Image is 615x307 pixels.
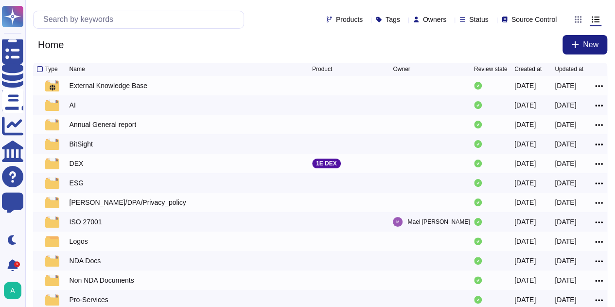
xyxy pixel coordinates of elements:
[514,100,536,110] div: [DATE]
[45,66,58,72] span: Type
[514,139,536,149] div: [DATE]
[70,66,85,72] span: Name
[514,81,536,90] div: [DATE]
[423,16,446,23] span: Owners
[2,280,28,301] button: user
[393,66,410,72] span: Owner
[70,275,134,285] div: Non NDA Documents
[583,41,598,49] span: New
[393,217,403,227] img: user
[562,35,607,54] button: New
[33,37,69,52] span: Home
[70,139,93,149] div: BitSight
[70,120,137,129] div: Annual General report
[555,100,576,110] div: [DATE]
[555,120,576,129] div: [DATE]
[514,178,536,188] div: [DATE]
[45,99,59,111] img: folder
[45,235,59,247] img: folder
[555,236,576,246] div: [DATE]
[45,255,59,267] img: folder
[469,16,489,23] span: Status
[555,295,576,305] div: [DATE]
[555,178,576,188] div: [DATE]
[45,294,59,306] img: folder
[45,216,59,228] img: folder
[514,66,542,72] span: Created at
[555,139,576,149] div: [DATE]
[386,16,400,23] span: Tags
[514,159,536,168] div: [DATE]
[555,81,576,90] div: [DATE]
[555,275,576,285] div: [DATE]
[45,177,59,189] img: folder
[514,236,536,246] div: [DATE]
[407,217,470,227] span: Mael [PERSON_NAME]
[45,80,59,91] img: folder
[38,11,244,28] input: Search by keywords
[514,120,536,129] div: [DATE]
[514,198,536,207] div: [DATE]
[312,66,332,72] span: Product
[45,197,59,208] img: folder
[474,66,508,72] span: Review state
[45,158,59,169] img: folder
[336,16,363,23] span: Products
[514,275,536,285] div: [DATE]
[45,138,59,150] img: folder
[555,198,576,207] div: [DATE]
[511,16,557,23] span: Source Control
[514,217,536,227] div: [DATE]
[14,261,20,267] div: 1
[514,256,536,266] div: [DATE]
[514,295,536,305] div: [DATE]
[70,236,88,246] div: Logos
[45,274,59,286] img: folder
[70,295,108,305] div: Pro-Services
[70,256,101,266] div: NDA Docs
[45,119,59,130] img: folder
[70,198,186,207] div: [PERSON_NAME]/DPA/Privacy_policy
[4,282,21,299] img: user
[555,159,576,168] div: [DATE]
[555,66,583,72] span: Updated at
[70,81,147,90] div: External Knowledge Base
[555,256,576,266] div: [DATE]
[70,217,102,227] div: ISO 27001
[70,178,84,188] div: ESG
[555,217,576,227] div: [DATE]
[70,159,84,168] div: DEX
[70,100,76,110] div: AI
[316,161,337,166] p: 1E DEX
